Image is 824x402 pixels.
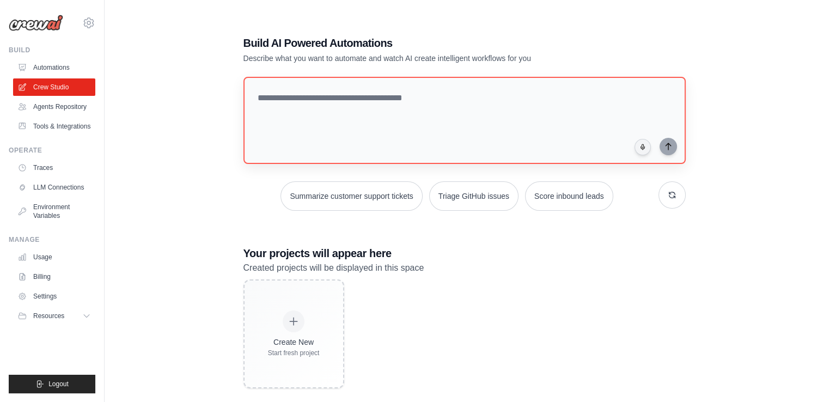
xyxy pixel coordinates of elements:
button: Triage GitHub issues [429,181,518,211]
a: Billing [13,268,95,285]
div: Start fresh project [268,349,320,357]
a: Settings [13,288,95,305]
button: Get new suggestions [658,181,686,209]
div: Operate [9,146,95,155]
h3: Your projects will appear here [243,246,686,261]
div: Build [9,46,95,54]
a: Environment Variables [13,198,95,224]
a: Crew Studio [13,78,95,96]
a: LLM Connections [13,179,95,196]
span: Logout [48,380,69,388]
button: Resources [13,307,95,325]
img: Logo [9,15,63,31]
a: Traces [13,159,95,176]
h1: Build AI Powered Automations [243,35,609,51]
button: Logout [9,375,95,393]
button: Summarize customer support tickets [280,181,422,211]
div: Manage [9,235,95,244]
p: Created projects will be displayed in this space [243,261,686,275]
a: Automations [13,59,95,76]
p: Describe what you want to automate and watch AI create intelligent workflows for you [243,53,609,64]
span: Resources [33,312,64,320]
a: Tools & Integrations [13,118,95,135]
button: Score inbound leads [525,181,613,211]
a: Agents Repository [13,98,95,115]
div: Create New [268,337,320,348]
a: Usage [13,248,95,266]
button: Click to speak your automation idea [634,139,651,155]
